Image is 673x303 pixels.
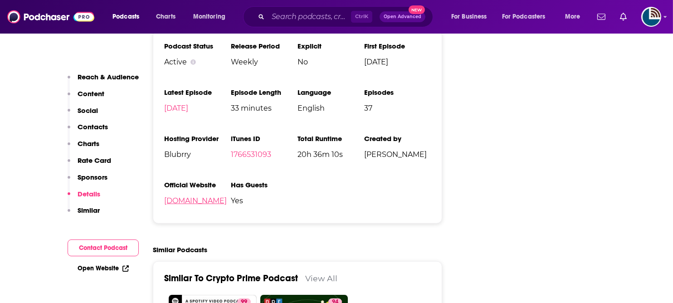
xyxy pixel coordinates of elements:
h3: Has Guests [231,181,297,189]
span: Yes [231,196,297,205]
a: Similar To Crypto Prime Podcast [164,273,298,284]
button: Reach & Audience [68,73,139,89]
span: More [565,10,580,23]
a: View All [305,274,337,283]
p: Charts [78,139,99,148]
p: Sponsors [78,173,107,181]
span: For Podcasters [502,10,546,23]
span: Ctrl K [351,11,372,23]
a: [DOMAIN_NAME] [164,196,227,205]
h3: Episode Length [231,88,297,97]
button: open menu [445,10,498,24]
span: Weekly [231,58,297,66]
button: Social [68,106,98,123]
div: Active [164,58,231,66]
button: open menu [187,10,237,24]
h3: Episodes [364,88,431,97]
p: Similar [78,206,100,215]
a: Show notifications dropdown [594,9,609,24]
div: Search podcasts, credits, & more... [252,6,442,27]
h3: Total Runtime [297,134,364,143]
span: For Business [451,10,487,23]
a: [DATE] [164,104,188,112]
h3: Created by [364,134,431,143]
h3: iTunes ID [231,134,297,143]
span: Podcasts [112,10,139,23]
button: Contacts [68,122,108,139]
span: New [409,5,425,14]
span: 37 [364,104,431,112]
h3: Language [297,88,364,97]
span: English [297,104,364,112]
h3: Podcast Status [164,42,231,50]
button: Show profile menu [641,7,661,27]
a: Charts [150,10,181,24]
a: Open Website [78,264,129,272]
input: Search podcasts, credits, & more... [268,10,351,24]
span: Monitoring [193,10,225,23]
span: Open Advanced [384,15,421,19]
button: open menu [106,10,151,24]
button: Details [68,190,100,206]
button: open menu [559,10,592,24]
button: Rate Card [68,156,111,173]
h3: Official Website [164,181,231,189]
span: [PERSON_NAME] [364,150,431,159]
button: Similar [68,206,100,223]
span: 20h 36m 10s [297,150,364,159]
button: open menu [496,10,559,24]
h3: First Episode [364,42,431,50]
span: No [297,58,364,66]
span: 33 minutes [231,104,297,112]
span: Charts [156,10,176,23]
h3: Release Period [231,42,297,50]
a: Show notifications dropdown [616,9,630,24]
span: Blubrry [164,150,231,159]
h3: Latest Episode [164,88,231,97]
span: Logged in as tdunyak [641,7,661,27]
p: Reach & Audience [78,73,139,81]
button: Open AdvancedNew [380,11,425,22]
button: Sponsors [68,173,107,190]
h3: Explicit [297,42,364,50]
span: [DATE] [364,58,431,66]
h3: Hosting Provider [164,134,231,143]
p: Content [78,89,104,98]
p: Contacts [78,122,108,131]
h2: Similar Podcasts [153,245,207,254]
p: Details [78,190,100,198]
button: Content [68,89,104,106]
button: Charts [68,139,99,156]
a: 1766531093 [231,150,271,159]
img: Podchaser - Follow, Share and Rate Podcasts [7,8,94,25]
p: Rate Card [78,156,111,165]
p: Social [78,106,98,115]
button: Contact Podcast [68,239,139,256]
img: User Profile [641,7,661,27]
